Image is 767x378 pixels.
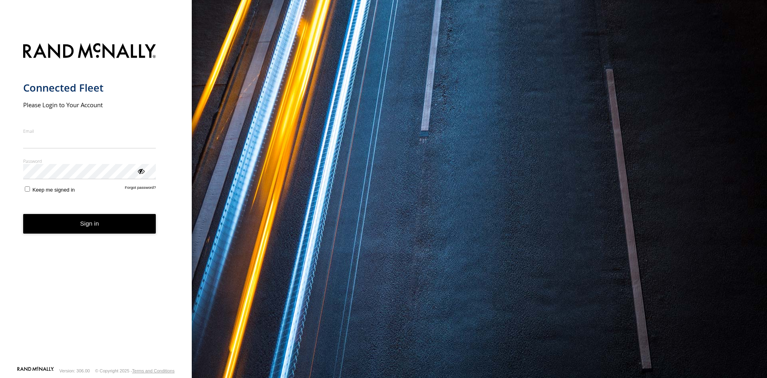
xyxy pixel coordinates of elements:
input: Keep me signed in [25,186,30,192]
span: Keep me signed in [32,187,75,193]
div: © Copyright 2025 - [95,368,175,373]
h2: Please Login to Your Account [23,101,156,109]
form: main [23,38,169,366]
div: Version: 306.00 [60,368,90,373]
label: Password [23,158,156,164]
img: Rand McNally [23,42,156,62]
a: Terms and Conditions [132,368,175,373]
a: Visit our Website [17,367,54,375]
h1: Connected Fleet [23,81,156,94]
label: Email [23,128,156,134]
a: Forgot password? [125,185,156,193]
div: ViewPassword [137,167,145,175]
button: Sign in [23,214,156,234]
